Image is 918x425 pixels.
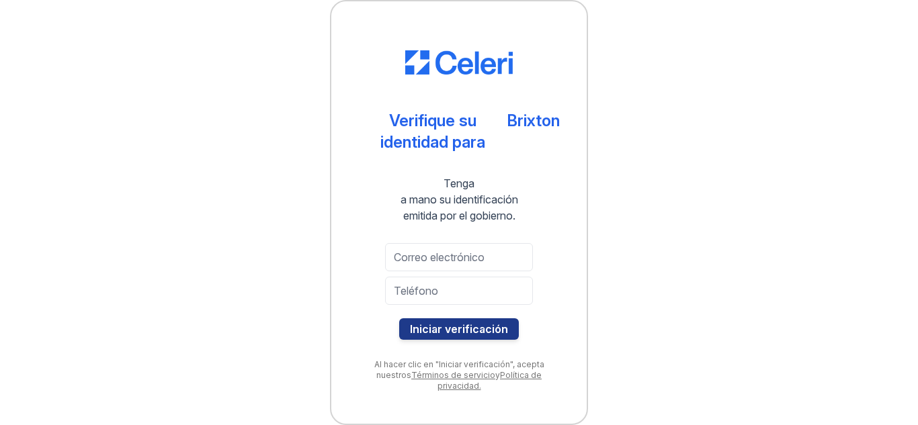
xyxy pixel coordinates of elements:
button: Iniciar verificación [399,318,519,340]
font: Iniciar verificación [410,322,508,336]
input: Correo electrónico [385,243,533,271]
font: a mano su identificación emitida por el gobierno. [401,193,518,222]
input: Teléfono [385,277,533,305]
font: Tenga [444,177,474,190]
img: CE_Logo_Blue-a8612792a0a2168367f1c8372b55b34899dd931a85d93a1a3d3e32e68fde9ad4.png [405,50,513,75]
font: Verifique su identidad para [380,111,485,152]
a: Términos de servicio [411,370,495,380]
font: y [495,370,500,380]
a: Política de privacidad. [437,370,542,391]
font: Brixton [507,111,560,130]
font: Al hacer clic en "Iniciar verificación", acepta nuestros [374,359,544,380]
